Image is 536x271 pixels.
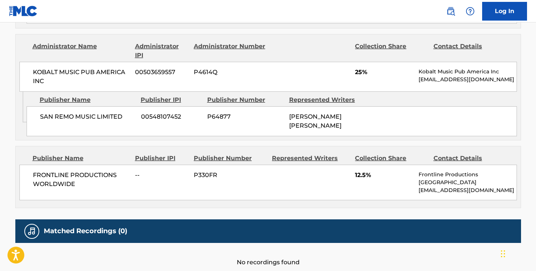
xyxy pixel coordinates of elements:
[33,68,130,86] span: KOBALT MUSIC PUB AMERICA INC
[466,7,475,16] img: help
[135,171,188,180] span: --
[272,154,349,163] div: Represented Writers
[499,235,536,271] iframe: Chat Widget
[194,42,266,60] div: Administrator Number
[194,68,266,77] span: P4614Q
[135,42,188,60] div: Administrator IPI
[33,171,130,189] span: FRONTLINE PRODUCTIONS WORLDWIDE
[355,42,428,60] div: Collection Share
[135,154,188,163] div: Publisher IPI
[434,42,506,60] div: Contact Details
[355,68,413,77] span: 25%
[135,68,188,77] span: 00503659557
[194,154,266,163] div: Publisher Number
[207,95,284,104] div: Publisher Number
[289,113,341,129] span: [PERSON_NAME] [PERSON_NAME]
[40,95,135,104] div: Publisher Name
[434,154,506,163] div: Contact Details
[419,68,516,76] p: Kobalt Music Pub America Inc
[419,186,516,194] p: [EMAIL_ADDRESS][DOMAIN_NAME]
[289,95,365,104] div: Represented Writers
[446,7,455,16] img: search
[501,243,505,265] div: Drag
[207,112,284,121] span: P64877
[355,154,428,163] div: Collection Share
[419,171,516,186] p: Frontline Productions [GEOGRAPHIC_DATA]
[9,6,38,16] img: MLC Logo
[141,112,202,121] span: 00548107452
[27,227,36,236] img: Matched Recordings
[15,243,521,267] div: No recordings found
[443,4,458,19] a: Public Search
[141,95,202,104] div: Publisher IPI
[194,171,266,180] span: P330FR
[482,2,527,21] a: Log In
[33,42,129,60] div: Administrator Name
[40,112,135,121] span: SAN REMO MUSIC LIMITED
[355,171,413,180] span: 12.5%
[419,76,516,83] p: [EMAIL_ADDRESS][DOMAIN_NAME]
[33,154,129,163] div: Publisher Name
[463,4,478,19] div: Help
[44,227,127,235] h5: Matched Recordings (0)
